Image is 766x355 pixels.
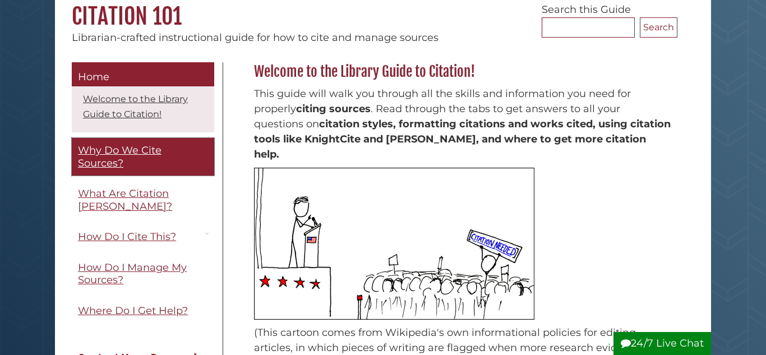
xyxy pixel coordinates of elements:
[72,138,214,176] a: Why Do We Cite Sources?
[78,305,188,317] span: Where Do I Get Help?
[78,261,187,287] span: How Do I Manage My Sources?
[83,94,188,119] a: Welcome to the Library Guide to Citation!
[640,17,677,38] button: Search
[72,224,214,250] a: How Do I Cite This?
[72,298,214,324] a: Where Do I Get Help?
[78,230,176,243] span: How Do I Cite This?
[248,63,677,81] h2: Welcome to the Library Guide to Citation!
[254,87,671,160] span: This guide will walk you through all the skills and information you need for properly . Read thro...
[296,103,371,115] strong: citing sources
[254,168,534,320] img: Stick figure cartoon of politician speaking to crowd, person holding sign that reads "citation ne...
[613,332,711,355] button: 24/7 Live Chat
[78,144,161,169] span: Why Do We Cite Sources?
[72,62,214,87] a: Home
[254,118,671,160] strong: citation styles, formatting citations and works cited, using citation tools like KnightCite and [...
[72,181,214,219] a: What Are Citation [PERSON_NAME]?
[78,187,172,213] span: What Are Citation [PERSON_NAME]?
[78,71,109,83] span: Home
[72,255,214,293] a: How Do I Manage My Sources?
[72,31,439,44] span: Librarian-crafted instructional guide for how to cite and manage sources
